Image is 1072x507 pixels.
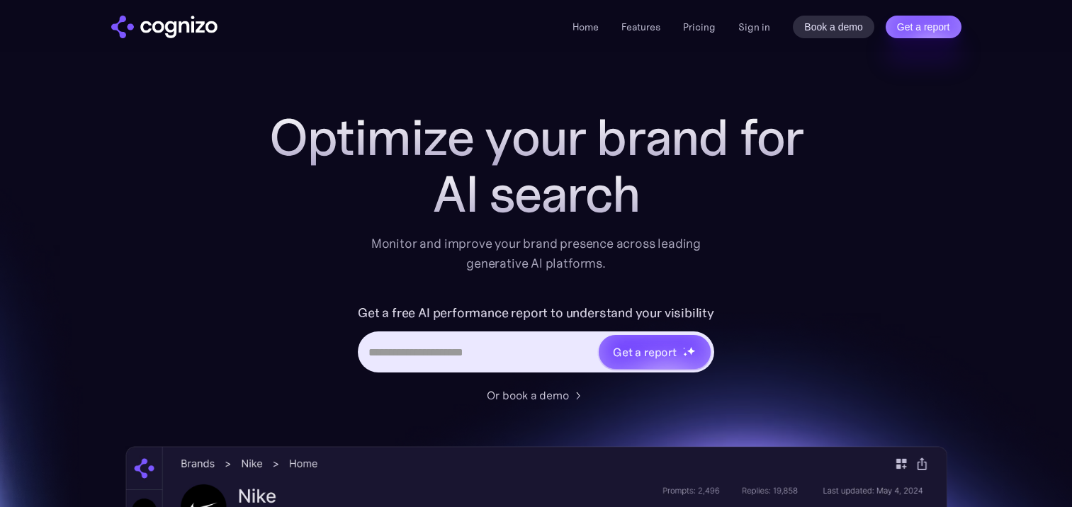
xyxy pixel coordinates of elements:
img: star [683,352,688,357]
a: Get a reportstarstarstar [597,334,712,370]
div: AI search [253,166,820,222]
label: Get a free AI performance report to understand your visibility [358,302,714,324]
img: cognizo logo [111,16,218,38]
a: Home [572,21,599,33]
img: star [683,347,685,349]
h1: Optimize your brand for [253,109,820,166]
div: Get a report [613,343,677,360]
form: Hero URL Input Form [358,302,714,380]
a: Or book a demo [487,387,586,404]
a: Get a report [886,16,961,38]
a: Pricing [683,21,716,33]
div: Monitor and improve your brand presence across leading generative AI platforms. [362,234,711,273]
a: Sign in [738,18,770,35]
a: home [111,16,218,38]
a: Features [621,21,660,33]
a: Book a demo [793,16,874,38]
div: Or book a demo [487,387,569,404]
img: star [687,346,696,355]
